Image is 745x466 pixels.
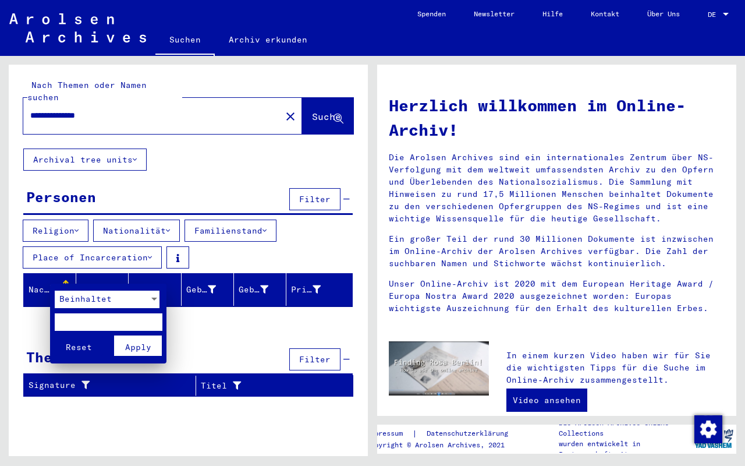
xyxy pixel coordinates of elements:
span: Beinhaltet [59,294,112,304]
span: Reset [66,342,92,352]
button: Apply [114,336,162,356]
span: Apply [125,342,151,352]
img: Zustimmung ändern [694,415,722,443]
button: Reset [55,336,103,356]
